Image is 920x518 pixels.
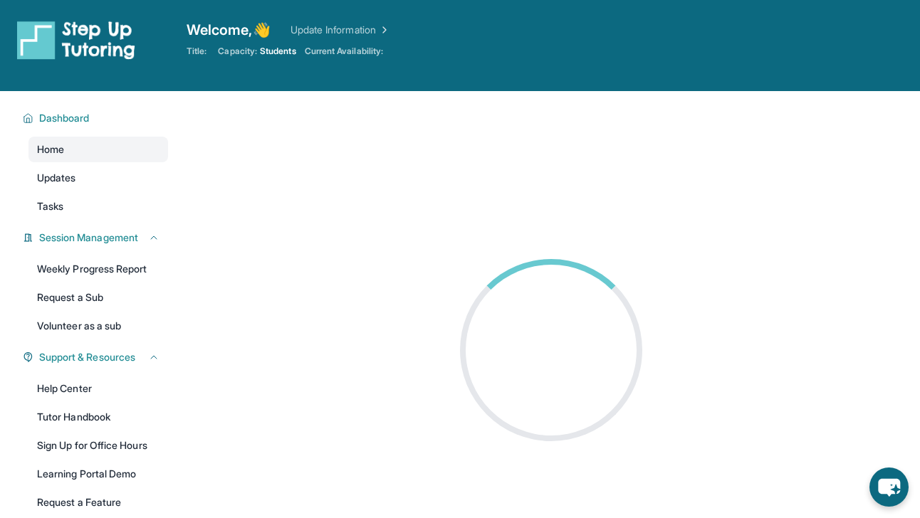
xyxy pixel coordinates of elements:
[305,46,383,57] span: Current Availability:
[37,142,64,157] span: Home
[291,23,390,37] a: Update Information
[376,23,390,37] img: Chevron Right
[28,313,168,339] a: Volunteer as a sub
[17,20,135,60] img: logo
[28,285,168,310] a: Request a Sub
[28,461,168,487] a: Learning Portal Demo
[28,137,168,162] a: Home
[39,231,138,245] span: Session Management
[33,350,160,364] button: Support & Resources
[28,165,168,191] a: Updates
[28,194,168,219] a: Tasks
[33,111,160,125] button: Dashboard
[37,199,63,213] span: Tasks
[28,256,168,282] a: Weekly Progress Report
[187,20,271,40] span: Welcome, 👋
[869,467,909,507] button: chat-button
[28,376,168,401] a: Help Center
[28,404,168,430] a: Tutor Handbook
[187,46,207,57] span: Title:
[39,350,135,364] span: Support & Resources
[28,433,168,458] a: Sign Up for Office Hours
[33,231,160,245] button: Session Management
[260,46,296,57] span: Students
[37,171,76,185] span: Updates
[39,111,90,125] span: Dashboard
[28,490,168,515] a: Request a Feature
[218,46,257,57] span: Capacity:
